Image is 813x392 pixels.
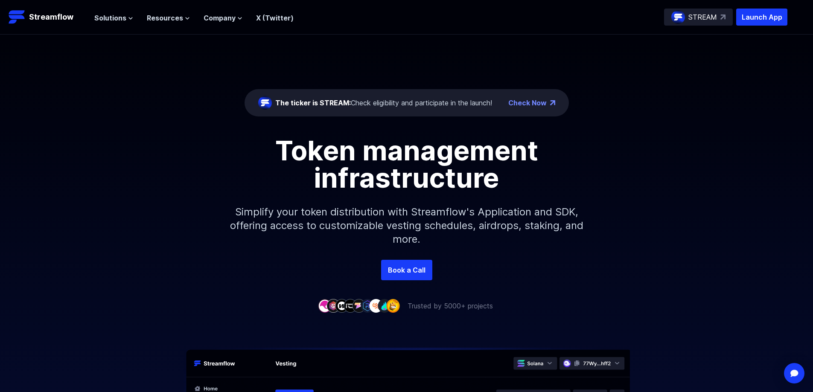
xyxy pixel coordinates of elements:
button: Launch App [736,9,787,26]
a: Book a Call [381,260,432,280]
img: company-1 [318,299,332,312]
p: STREAM [688,12,717,22]
img: top-right-arrow.svg [720,15,726,20]
p: Trusted by 5000+ projects [408,301,493,311]
a: X (Twitter) [256,14,294,22]
div: Check eligibility and participate in the launch! [275,98,492,108]
img: company-9 [386,299,400,312]
img: company-6 [361,299,374,312]
img: company-4 [344,299,357,312]
img: Streamflow Logo [9,9,26,26]
h1: Token management infrastructure [215,137,599,192]
button: Solutions [94,13,133,23]
span: Resources [147,13,183,23]
img: top-right-arrow.png [550,100,555,105]
a: STREAM [664,9,733,26]
button: Resources [147,13,190,23]
span: The ticker is STREAM: [275,99,351,107]
img: company-7 [369,299,383,312]
img: company-8 [378,299,391,312]
img: company-5 [352,299,366,312]
a: Streamflow [9,9,86,26]
div: Open Intercom Messenger [784,363,804,383]
p: Streamflow [29,11,73,23]
p: Simplify your token distribution with Streamflow's Application and SDK, offering access to custom... [223,192,590,260]
img: streamflow-logo-circle.png [671,10,685,24]
img: company-3 [335,299,349,312]
button: Company [204,13,242,23]
a: Check Now [508,98,547,108]
img: streamflow-logo-circle.png [258,96,272,110]
span: Solutions [94,13,126,23]
img: company-2 [326,299,340,312]
span: Company [204,13,236,23]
